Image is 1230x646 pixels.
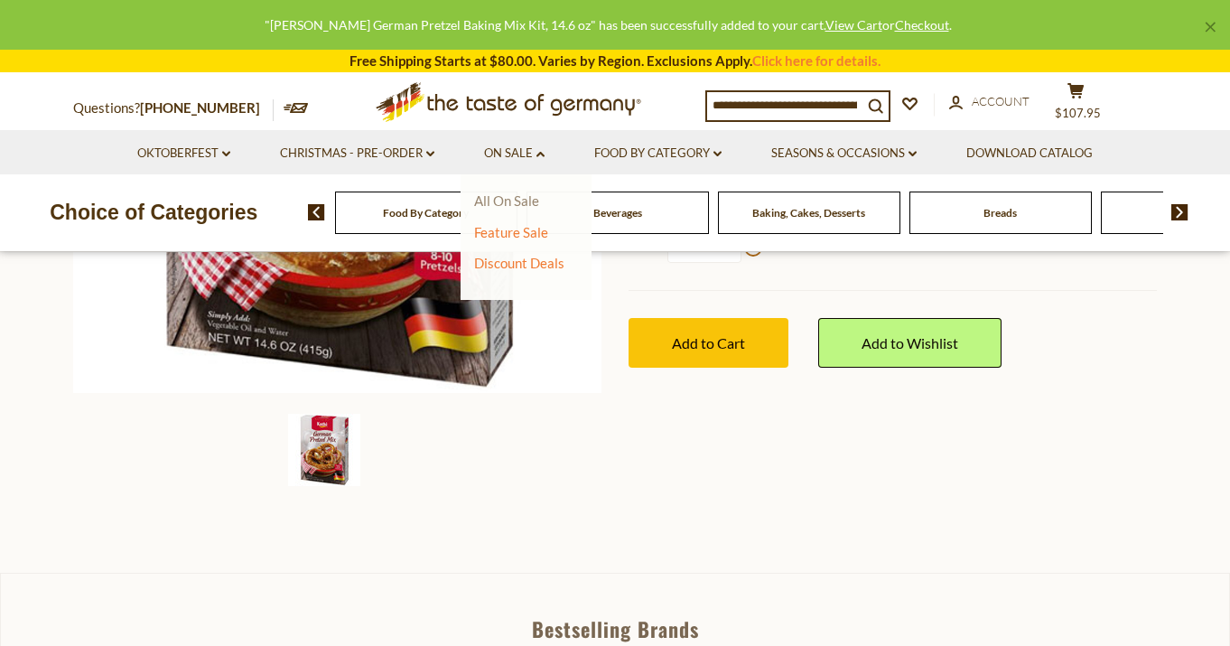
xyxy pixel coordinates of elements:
a: Food By Category [383,206,469,220]
button: $107.95 [1048,82,1103,127]
a: Add to Wishlist [818,318,1002,368]
a: Checkout [895,17,949,33]
img: Kathi German Pretzel Baking Mix Kit, 14.6 oz [288,414,360,486]
span: Add to Cart [672,334,745,351]
img: next arrow [1171,204,1188,220]
a: Discount Deals [474,250,564,276]
span: $107.95 [1055,106,1101,120]
button: Add to Cart [629,318,788,368]
p: Questions? [73,97,274,120]
div: Bestselling Brands [1,619,1229,639]
a: [PHONE_NUMBER] [140,99,260,116]
div: "[PERSON_NAME] German Pretzel Baking Mix Kit, 14.6 oz" has been successfully added to your cart. ... [14,14,1201,35]
a: Seasons & Occasions [771,144,917,164]
a: View Cart [825,17,882,33]
span: Account [972,94,1030,108]
a: Download Catalog [966,144,1093,164]
a: × [1205,22,1216,33]
a: Account [949,92,1030,112]
a: Click here for details. [752,52,881,69]
a: Oktoberfest [137,144,230,164]
a: Baking, Cakes, Desserts [752,206,865,220]
a: On Sale [484,144,545,164]
img: previous arrow [308,204,325,220]
a: Feature Sale [474,224,548,240]
a: Breads [983,206,1017,220]
a: Food By Category [594,144,722,164]
a: Beverages [593,206,642,220]
a: Christmas - PRE-ORDER [280,144,434,164]
a: All On Sale [474,192,539,209]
